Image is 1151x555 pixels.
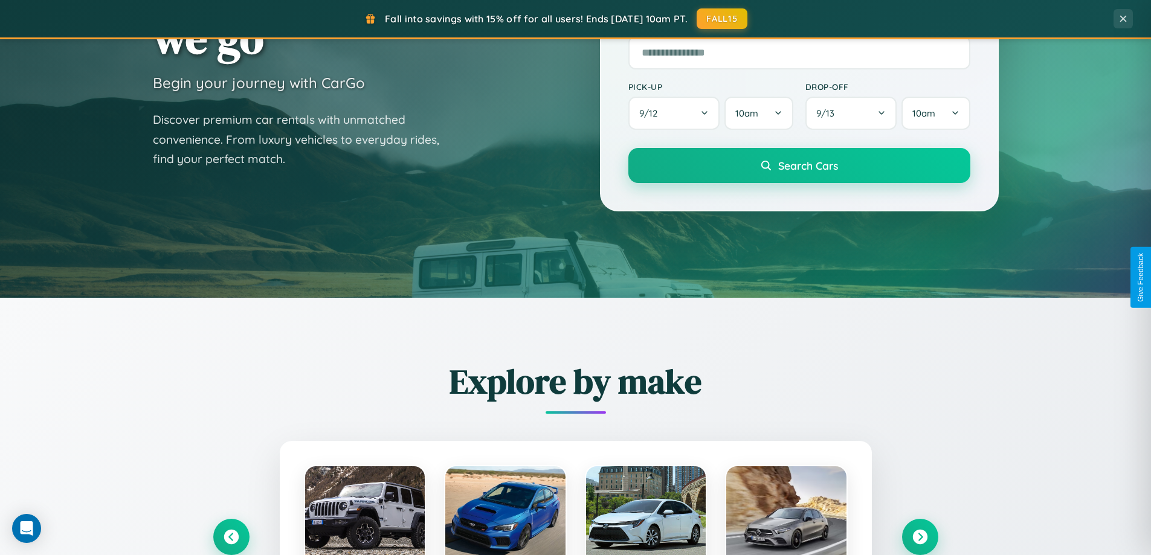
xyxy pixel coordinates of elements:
[213,358,938,405] h2: Explore by make
[735,107,758,119] span: 10am
[697,8,747,29] button: FALL15
[153,74,365,92] h3: Begin your journey with CarGo
[724,97,793,130] button: 10am
[816,107,840,119] span: 9 / 13
[805,82,970,92] label: Drop-off
[778,159,838,172] span: Search Cars
[628,82,793,92] label: Pick-up
[153,110,455,169] p: Discover premium car rentals with unmatched convenience. From luxury vehicles to everyday rides, ...
[385,13,688,25] span: Fall into savings with 15% off for all users! Ends [DATE] 10am PT.
[1136,253,1145,302] div: Give Feedback
[12,514,41,543] div: Open Intercom Messenger
[628,148,970,183] button: Search Cars
[901,97,970,130] button: 10am
[805,97,897,130] button: 9/13
[912,107,935,119] span: 10am
[639,107,663,119] span: 9 / 12
[628,97,720,130] button: 9/12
